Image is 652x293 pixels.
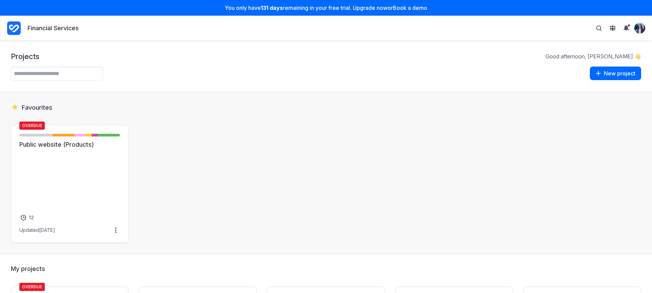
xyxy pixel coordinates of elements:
[11,265,641,273] h2: My projects
[19,141,120,149] a: Public website (Products)
[261,4,283,11] strong: 131 days
[28,24,79,33] p: Financial Services
[19,122,45,130] span: Overdue
[545,53,641,60] p: Good afternoon, [PERSON_NAME] 👋
[590,67,641,80] button: New project
[594,23,604,34] button: Toggle search bar
[4,4,648,12] p: You only have remaining in your free trial. Upgrade now or Book a demo
[19,283,45,291] span: Overdue
[19,214,35,222] a: 12
[634,23,645,34] img: Your avatar
[621,23,634,34] summary: View Notifications
[607,23,618,34] button: View People & Groups
[634,23,645,34] summary: View profile menu
[11,52,39,61] h1: Projects
[590,67,641,81] a: New project
[11,103,641,112] h2: Favourites
[19,227,55,233] div: Updated [DATE]
[7,20,21,36] a: Project Dashboard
